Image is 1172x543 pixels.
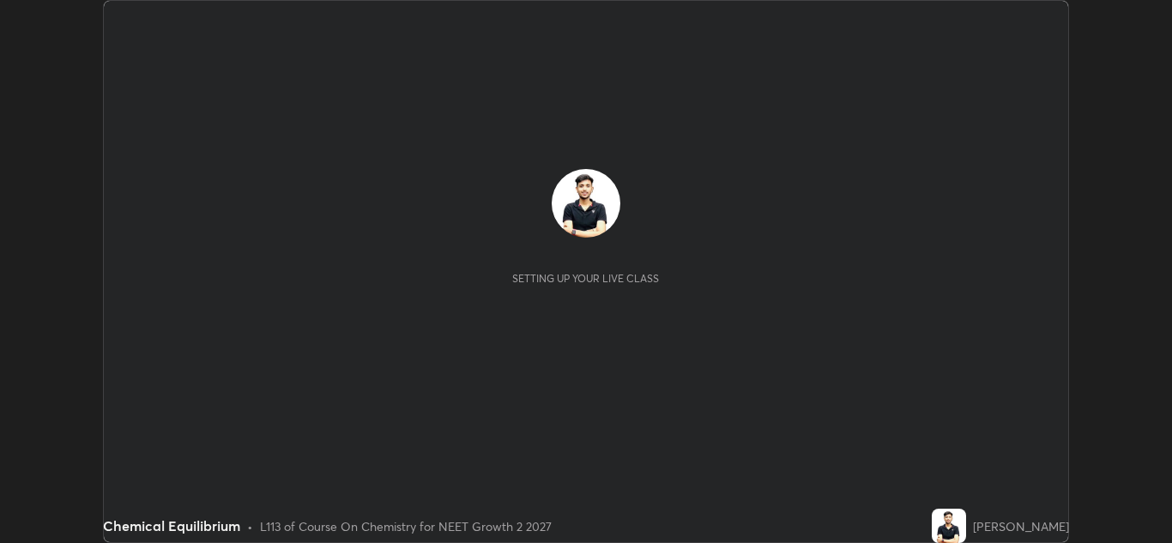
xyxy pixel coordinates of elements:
[103,516,240,536] div: Chemical Equilibrium
[247,517,253,535] div: •
[973,517,1069,535] div: [PERSON_NAME]
[552,169,620,238] img: 9b75b615fa134b8192f11aff96f13d3b.jpg
[932,509,966,543] img: 9b75b615fa134b8192f11aff96f13d3b.jpg
[260,517,552,535] div: L113 of Course On Chemistry for NEET Growth 2 2027
[512,272,659,285] div: Setting up your live class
